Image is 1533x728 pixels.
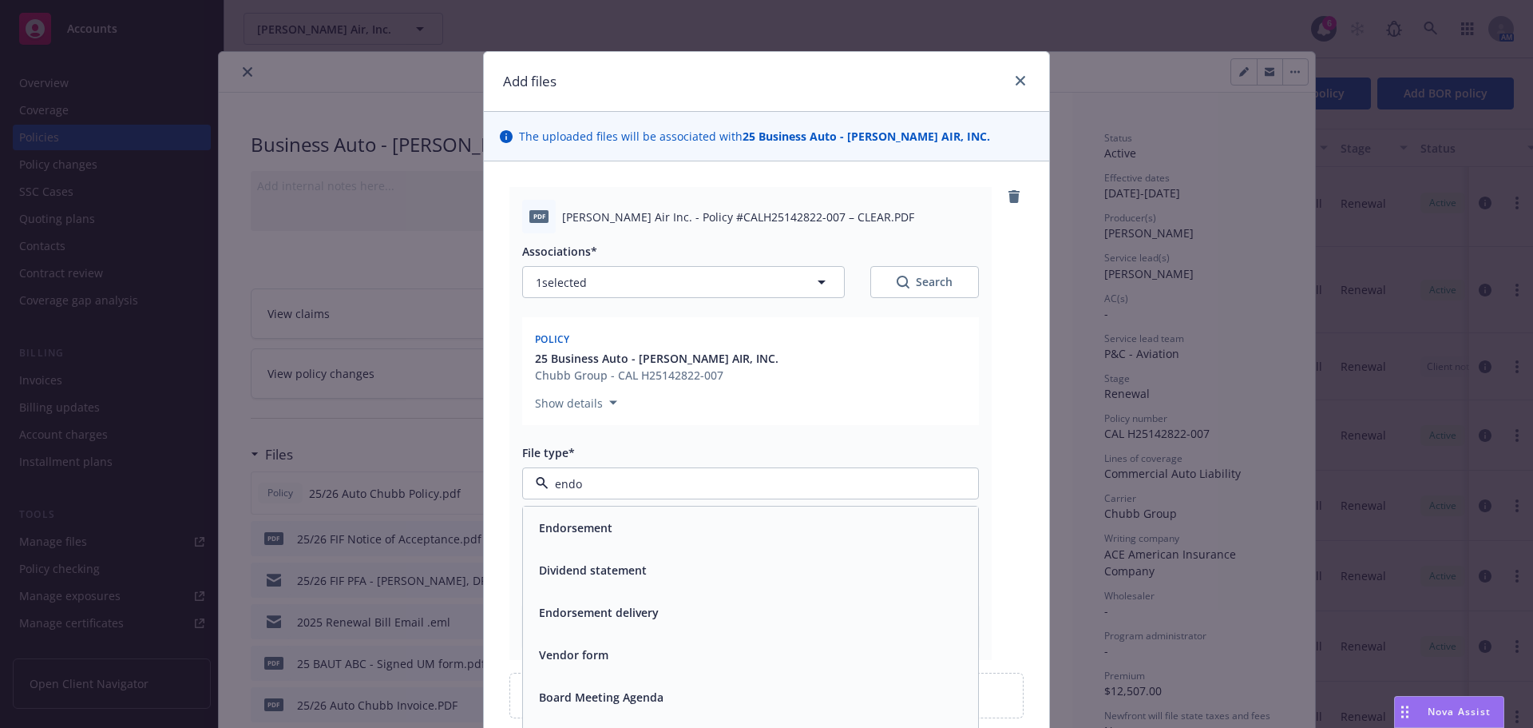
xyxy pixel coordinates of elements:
div: Drag to move [1395,697,1415,727]
div: Upload new files [509,673,1024,718]
button: Vendor form [539,646,608,663]
button: Board Meeting Agenda [539,689,664,706]
button: Endorsement [539,519,612,536]
button: Endorsement delivery [539,604,659,621]
span: Nova Assist [1428,705,1491,718]
button: Dividend statement [539,562,647,579]
button: Nova Assist [1394,696,1504,728]
input: Filter by keyword [549,475,946,492]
